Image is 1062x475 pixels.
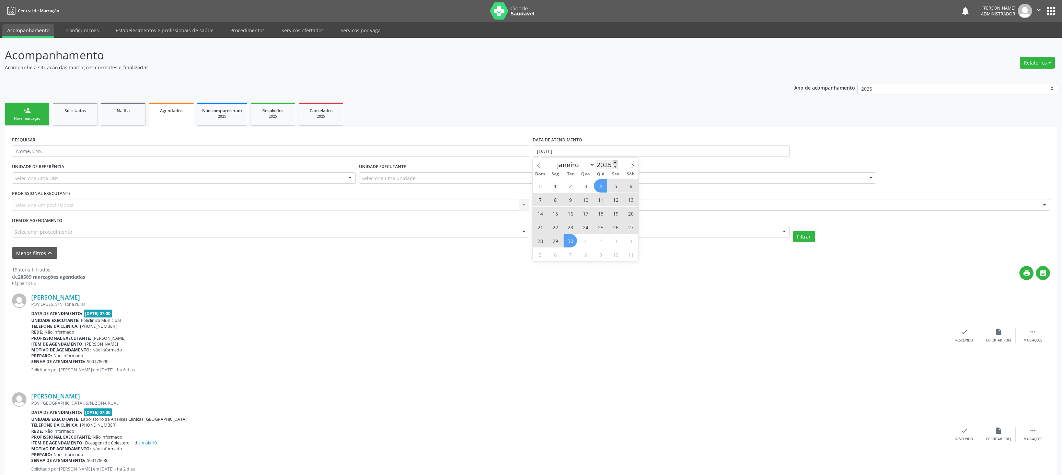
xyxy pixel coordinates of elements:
[1036,266,1050,280] button: 
[277,24,328,36] a: Serviços ofertados
[578,172,593,176] span: Qua
[533,248,547,261] span: Outubro 5, 2025
[624,220,637,234] span: Setembro 27, 2025
[1029,328,1037,336] i: 
[548,172,563,176] span: Seg
[92,446,122,452] span: Não informado
[93,434,122,440] span: Não informado
[46,249,54,257] i: keyboard_arrow_up
[361,175,416,182] span: Selecione uma unidade
[595,160,617,169] input: Year
[533,207,547,220] span: Setembro 14, 2025
[1035,6,1042,14] i: 
[549,220,562,234] span: Setembro 22, 2025
[31,341,84,347] b: Item de agendamento:
[87,359,108,364] span: S00178090
[31,353,52,359] b: Preparo:
[84,408,113,416] span: [DATE] 07:00
[262,108,284,114] span: Resolvidos
[14,175,59,182] span: Selecione uma UBS
[1018,4,1032,18] img: img
[1024,437,1042,442] div: Mais ações
[12,247,57,259] button: Menos filtroskeyboard_arrow_up
[995,427,1002,435] i: insert_drive_file
[31,452,52,457] b: Preparo:
[12,273,85,280] div: de
[31,335,91,341] b: Profissional executante:
[609,207,622,220] span: Setembro 19, 2025
[549,193,562,206] span: Setembro 8, 2025
[2,24,54,38] a: Acompanhamento
[5,5,59,16] a: Central de Marcação
[81,317,121,323] span: Policlínica Municipal
[533,234,547,247] span: Setembro 28, 2025
[18,8,59,14] span: Central de Marcação
[579,207,592,220] span: Setembro 17, 2025
[12,135,35,145] label: PESQUISAR
[533,179,547,193] span: Agosto 31, 2025
[359,162,406,172] label: UNIDADE EXECUTANTE
[336,24,385,36] a: Serviços por vaga
[65,108,86,114] span: Solicitados
[31,317,80,323] b: Unidade executante:
[31,392,80,400] a: [PERSON_NAME]
[986,437,1011,442] div: Exportar (PDF)
[579,193,592,206] span: Setembro 10, 2025
[12,145,529,157] input: Nome, CNS
[564,179,577,193] span: Setembro 2, 2025
[995,328,1002,336] i: insert_drive_file
[594,193,607,206] span: Setembro 11, 2025
[623,172,638,176] span: Sáb
[535,228,776,235] span: Solicitado pelo cidadão
[54,452,83,457] span: Não informado
[1020,57,1055,69] button: Relatórios
[624,234,637,247] span: Outubro 4, 2025
[31,359,85,364] b: Senha de atendimento:
[579,179,592,193] span: Setembro 3, 2025
[54,353,83,359] span: Não informado
[564,248,577,261] span: Outubro 7, 2025
[31,311,82,316] b: Data de atendimento:
[564,193,577,206] span: Setembro 9, 2025
[549,248,562,261] span: Outubro 6, 2025
[31,416,80,422] b: Unidade executante:
[981,5,1015,11] div: [PERSON_NAME]
[533,172,548,176] span: Dom
[80,422,117,428] span: [PHONE_NUMBER]
[304,114,338,119] div: 2025
[111,24,218,36] a: Estabelecimentos e profissionais de saúde
[1029,427,1037,435] i: 
[549,207,562,220] span: Setembro 15, 2025
[1019,266,1034,280] button: print
[12,392,26,407] img: img
[31,446,91,452] b: Motivo de agendamento:
[579,248,592,261] span: Outubro 8, 2025
[81,416,187,422] span: Laboratorio de Analises Clinicas [GEOGRAPHIC_DATA]
[31,422,79,428] b: Telefone da clínica:
[117,108,130,114] span: Na fila
[593,172,608,176] span: Qui
[594,179,607,193] span: Setembro 4, 2025
[533,145,790,157] input: Selecione um intervalo
[31,293,80,301] a: [PERSON_NAME]
[31,301,947,307] div: POV.LAGES, S/N, zona rural
[594,248,607,261] span: Outubro 9, 2025
[226,24,269,36] a: Procedimentos
[564,234,577,247] span: Setembro 30, 2025
[31,323,79,329] b: Telefone da clínica:
[31,347,91,353] b: Motivo de agendamento:
[1045,5,1057,17] button: apps
[18,274,85,280] strong: 28589 marcações agendadas
[960,328,968,336] i: check
[5,64,741,71] p: Acompanhe a situação das marcações correntes e finalizadas
[12,280,85,286] div: Página 1 de 2
[202,108,242,114] span: Não compareceram
[608,172,623,176] span: Sex
[594,220,607,234] span: Setembro 25, 2025
[1024,338,1042,343] div: Mais ações
[85,440,157,446] span: Dosagem de Colesterol Hdl
[14,228,72,235] span: Selecionar procedimento
[12,293,26,308] img: img
[533,135,582,145] label: DATA DE ATENDIMENTO
[563,172,578,176] span: Ter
